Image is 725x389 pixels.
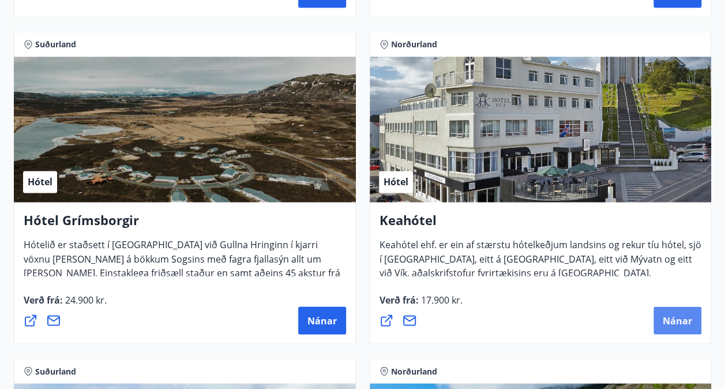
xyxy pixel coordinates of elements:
[28,175,52,188] span: Hótel
[419,293,463,306] span: 17.900 kr.
[380,238,701,288] span: Keahótel ehf. er ein af stærstu hótelkeðjum landsins og rekur tíu hótel, sjö í [GEOGRAPHIC_DATA],...
[35,365,76,377] span: Suðurland
[380,293,463,315] span: Verð frá :
[663,314,692,327] span: Nánar
[24,293,107,315] span: Verð frá :
[24,211,346,238] h4: Hótel Grímsborgir
[380,211,702,238] h4: Keahótel
[24,238,340,302] span: Hótelið er staðsett í [GEOGRAPHIC_DATA] við Gullna Hringinn í kjarri vöxnu [PERSON_NAME] á bökkum...
[63,293,107,306] span: 24.900 kr.
[35,39,76,50] span: Suðurland
[384,175,408,188] span: Hótel
[298,306,346,334] button: Nánar
[391,39,437,50] span: Norðurland
[653,306,701,334] button: Nánar
[307,314,337,327] span: Nánar
[391,365,437,377] span: Norðurland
